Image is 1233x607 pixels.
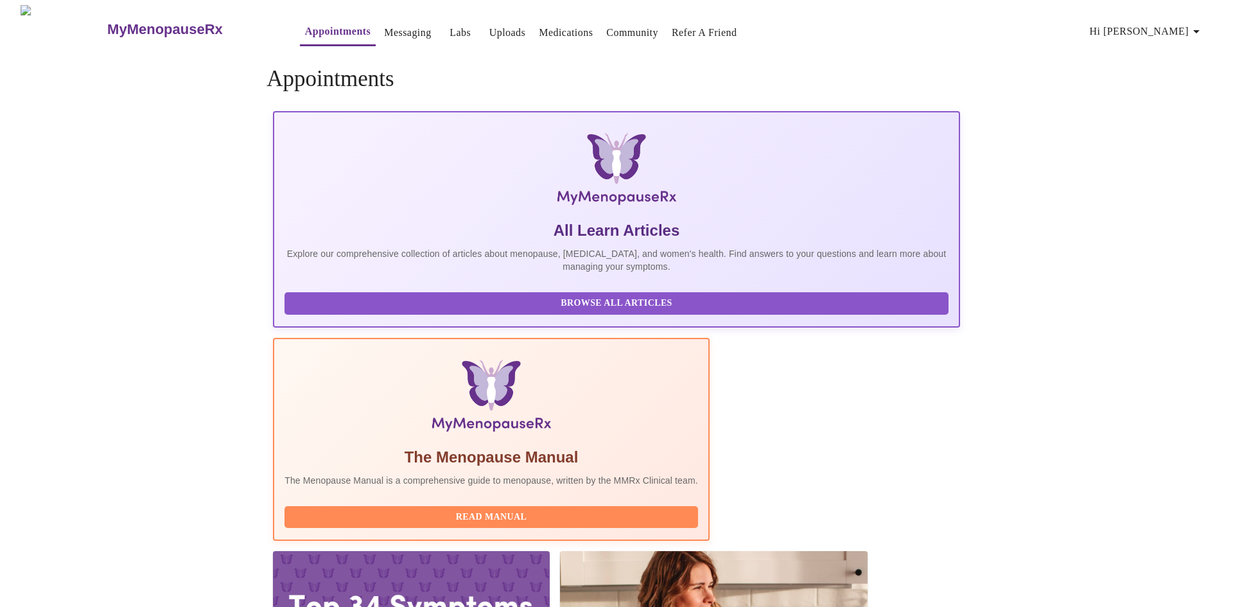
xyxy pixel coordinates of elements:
span: Read Manual [297,509,685,525]
p: Explore our comprehensive collection of articles about menopause, [MEDICAL_DATA], and women's hea... [284,247,949,273]
button: Refer a Friend [667,20,742,46]
a: Read Manual [284,511,701,522]
a: Uploads [489,24,526,42]
span: Browse All Articles [297,295,936,312]
a: Browse All Articles [284,297,952,308]
h5: The Menopause Manual [284,447,698,468]
button: Browse All Articles [284,292,949,315]
button: Uploads [484,20,531,46]
a: Messaging [384,24,431,42]
button: Read Manual [284,506,698,529]
button: Messaging [379,20,436,46]
a: Community [606,24,658,42]
a: Medications [539,24,593,42]
a: MyMenopauseRx [106,7,274,52]
span: Hi [PERSON_NAME] [1090,22,1204,40]
img: MyMenopauseRx Logo [21,5,106,53]
a: Refer a Friend [672,24,737,42]
button: Appointments [300,19,376,46]
button: Community [601,20,663,46]
h3: MyMenopauseRx [107,21,223,38]
button: Hi [PERSON_NAME] [1085,19,1209,44]
button: Labs [440,20,481,46]
img: Menopause Manual [350,360,632,437]
img: MyMenopauseRx Logo [388,133,845,210]
button: Medications [534,20,598,46]
a: Labs [450,24,471,42]
a: Appointments [305,22,371,40]
p: The Menopause Manual is a comprehensive guide to menopause, written by the MMRx Clinical team. [284,474,698,487]
h4: Appointments [267,66,966,92]
h5: All Learn Articles [284,220,949,241]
